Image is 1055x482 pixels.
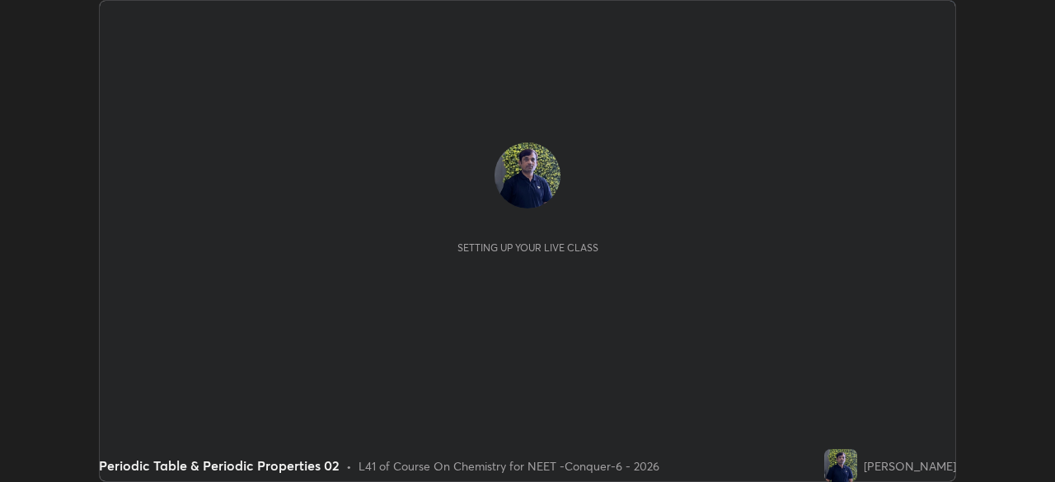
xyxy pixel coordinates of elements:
[99,456,340,475] div: Periodic Table & Periodic Properties 02
[457,241,598,254] div: Setting up your live class
[346,457,352,475] div: •
[359,457,659,475] div: L41 of Course On Chemistry for NEET -Conquer-6 - 2026
[495,143,560,208] img: 924660acbe704701a98f0fe2bdf2502a.jpg
[824,449,857,482] img: 924660acbe704701a98f0fe2bdf2502a.jpg
[864,457,956,475] div: [PERSON_NAME]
